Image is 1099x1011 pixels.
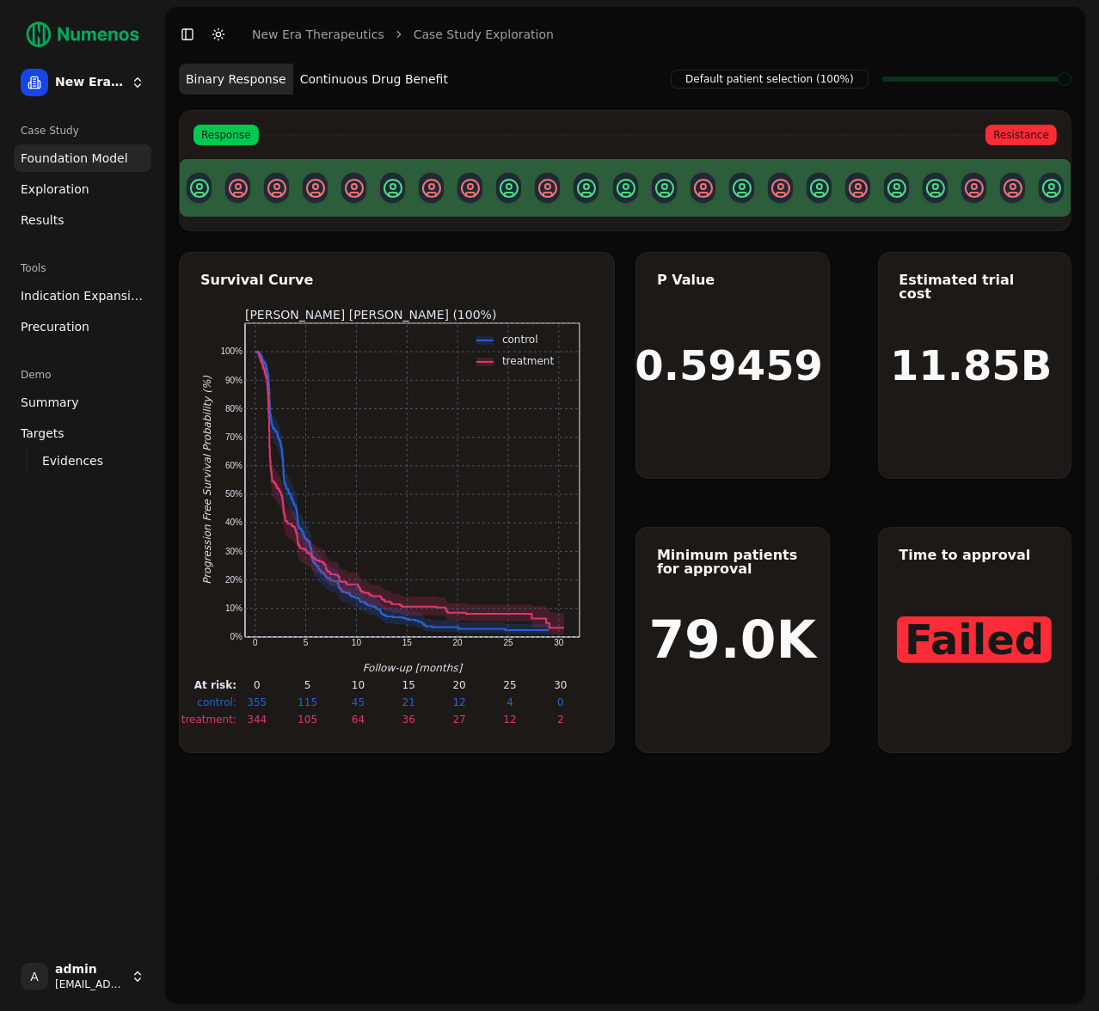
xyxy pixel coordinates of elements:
text: 100% [220,346,243,356]
text: 30% [224,547,242,556]
a: New Era Therapeutics [252,26,384,43]
a: Foundation Model [14,144,151,172]
text: 0 [252,638,257,647]
text: 20 [452,679,465,691]
text: 12 [452,696,465,708]
text: 20 [452,638,463,647]
button: Binary Response [179,64,293,95]
button: New Era Therapeutics [14,62,151,103]
span: admin [55,962,124,977]
text: 30 [554,679,567,691]
span: A [21,963,48,990]
text: 4 [507,696,513,708]
text: 90% [224,376,242,385]
text: 30 [554,638,564,647]
text: 10 [351,638,361,647]
span: Summary [21,394,79,411]
nav: breadcrumb [252,26,554,43]
a: Targets [14,420,151,447]
a: Case Study Exploration [414,26,554,43]
h1: 79.0K [648,614,816,665]
a: Exploration [14,175,151,203]
text: Progression Free Survival Probability (%) [201,376,213,585]
a: Results [14,206,151,234]
text: 20% [224,575,242,585]
a: Summary [14,389,151,416]
button: Continuous Drug Benefit [293,64,455,95]
span: [EMAIL_ADDRESS] [55,977,124,991]
text: 45 [351,696,364,708]
span: Exploration [21,181,89,198]
span: Response [193,125,259,145]
text: 60% [224,461,242,470]
span: Results [21,211,64,229]
span: Precuration [21,318,89,335]
text: 12 [503,714,516,726]
div: Demo [14,361,151,389]
h1: 11.85B [890,345,1052,386]
text: 25 [503,679,516,691]
text: 15 [402,638,412,647]
img: Numenos [14,14,151,55]
text: 2 [557,714,564,726]
text: 80% [224,404,242,414]
text: 105 [298,714,317,726]
text: 115 [298,696,317,708]
span: Evidences [42,452,103,469]
div: Case Study [14,117,151,144]
text: 25 [503,638,513,647]
span: Resistance [985,125,1057,145]
button: Aadmin[EMAIL_ADDRESS] [14,956,151,997]
text: 40% [224,518,242,527]
text: 64 [351,714,364,726]
text: 0 [557,696,564,708]
span: New Era Therapeutics [55,75,124,90]
text: 0% [230,632,243,641]
span: Default patient selection (100%) [671,70,869,89]
text: control: [197,696,236,708]
a: Precuration [14,313,151,340]
text: control [502,334,538,346]
span: Foundation Model [21,150,128,167]
div: Tools [14,254,151,282]
text: treatment [502,355,554,367]
text: 344 [247,714,267,726]
text: 50% [224,489,242,499]
text: At risk: [193,679,236,691]
span: Indication Expansion [21,287,144,304]
text: 0 [253,679,260,691]
a: Evidences [35,449,131,473]
text: 36 [402,714,414,726]
text: Follow-up [months] [362,662,463,674]
text: 70% [224,432,242,442]
text: 10% [224,604,242,613]
div: Survival Curve [200,273,593,287]
h1: 0.59459 [635,345,823,386]
text: treatment: [181,714,236,726]
a: Indication Expansion [14,282,151,309]
text: 27 [452,714,465,726]
text: [PERSON_NAME] [PERSON_NAME] (100%) [245,308,496,322]
text: 5 [303,638,308,647]
span: Targets [21,425,64,442]
span: Failed [897,616,1052,663]
text: 10 [351,679,364,691]
text: 21 [402,696,414,708]
text: 355 [247,696,267,708]
text: 5 [304,679,310,691]
text: 15 [402,679,414,691]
